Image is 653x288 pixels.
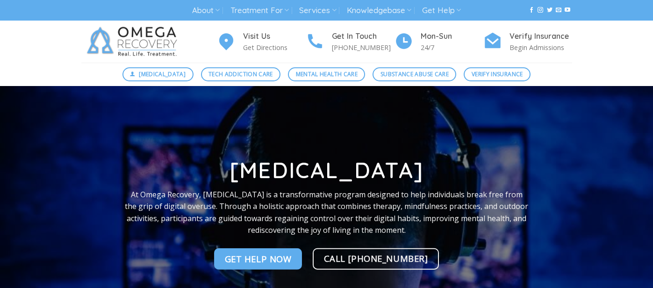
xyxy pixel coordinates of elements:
span: Substance Abuse Care [380,70,449,79]
span: Call [PHONE_NUMBER] [324,252,428,265]
a: Call [PHONE_NUMBER] [313,248,439,270]
a: Follow on Facebook [529,7,534,14]
p: 24/7 [421,42,483,53]
p: [PHONE_NUMBER] [332,42,395,53]
a: Follow on Instagram [538,7,543,14]
a: Follow on Twitter [547,7,553,14]
span: [MEDICAL_DATA] [139,70,186,79]
a: Services [299,2,336,19]
a: Treatment For [230,2,289,19]
a: Get In Touch [PHONE_NUMBER] [306,30,395,53]
span: Verify Insurance [472,70,523,79]
a: [MEDICAL_DATA] [122,67,194,81]
p: Begin Admissions [509,42,572,53]
span: Tech Addiction Care [208,70,273,79]
a: Visit Us Get Directions [217,30,306,53]
a: Get Help [422,2,461,19]
img: Omega Recovery [81,21,187,63]
p: At Omega Recovery, [MEDICAL_DATA] is a transformative program designed to help individuals break ... [125,188,529,236]
a: Get Help NOw [214,248,302,270]
span: Mental Health Care [296,70,358,79]
a: Substance Abuse Care [373,67,456,81]
a: About [192,2,220,19]
span: Get Help NOw [225,252,292,266]
strong: [MEDICAL_DATA] [230,157,423,184]
h4: Verify Insurance [509,30,572,43]
a: Mental Health Care [288,67,365,81]
a: Send us an email [556,7,561,14]
h4: Get In Touch [332,30,395,43]
a: Verify Insurance [464,67,531,81]
p: Get Directions [243,42,306,53]
h4: Visit Us [243,30,306,43]
a: Tech Addiction Care [201,67,281,81]
a: Verify Insurance Begin Admissions [483,30,572,53]
a: Follow on YouTube [565,7,570,14]
h4: Mon-Sun [421,30,483,43]
a: Knowledgebase [347,2,411,19]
